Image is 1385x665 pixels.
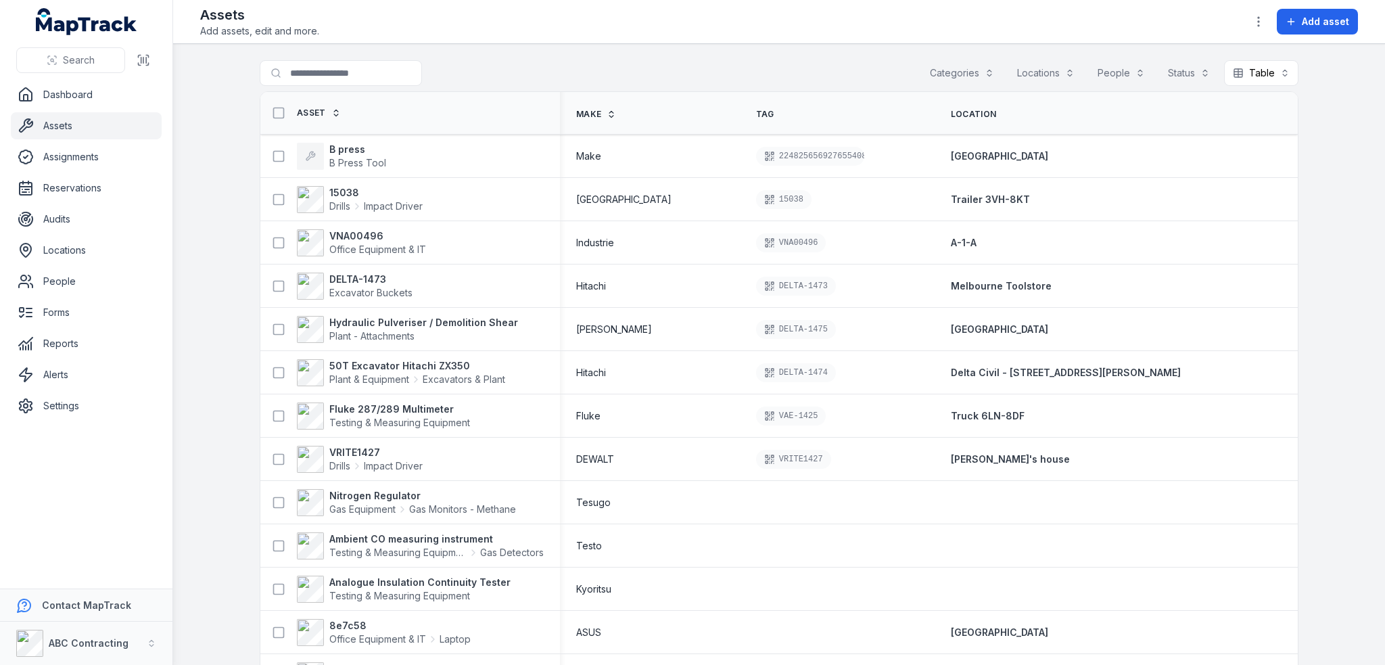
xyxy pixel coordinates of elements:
a: Assignments [11,143,162,170]
a: Reservations [11,175,162,202]
span: Add assets, edit and more. [200,24,319,38]
a: MapTrack [36,8,137,35]
a: Nitrogen RegulatorGas EquipmentGas Monitors - Methane [297,489,516,516]
strong: Nitrogen Regulator [329,489,516,503]
a: Assets [11,112,162,139]
a: Hydraulic Pulveriser / Demolition ShearPlant - Attachments [297,316,518,343]
span: Industrie [576,236,614,250]
a: Trailer 3VH-8KT [951,193,1030,206]
a: Analogue Insulation Continuity TesterTesting & Measuring Equipment [297,576,511,603]
span: Make [576,150,601,163]
span: Testing & Measuring Equipment [329,590,470,601]
a: Asset [297,108,341,118]
strong: VRITE1427 [329,446,423,459]
span: Search [63,53,95,67]
a: 15038DrillsImpact Driver [297,186,423,213]
div: VAE-1425 [756,407,826,426]
button: Locations [1008,60,1083,86]
a: DELTA-1473Excavator Buckets [297,273,413,300]
a: Fluke 287/289 MultimeterTesting & Measuring Equipment [297,403,470,430]
strong: Contact MapTrack [42,599,131,611]
span: Excavator Buckets [329,287,413,298]
strong: 15038 [329,186,423,200]
a: Reports [11,330,162,357]
span: ASUS [576,626,601,639]
span: [GEOGRAPHIC_DATA] [951,323,1048,335]
a: Dashboard [11,81,162,108]
span: B Press Tool [329,157,386,168]
strong: ABC Contracting [49,637,128,649]
span: Gas Equipment [329,503,396,516]
a: Audits [11,206,162,233]
span: Add asset [1302,15,1349,28]
button: Search [16,47,125,73]
a: 50T Excavator Hitachi ZX350Plant & EquipmentExcavators & Plant [297,359,505,386]
span: Truck 6LN-8DF [951,410,1025,421]
strong: VNA00496 [329,229,426,243]
span: [GEOGRAPHIC_DATA] [951,626,1048,638]
strong: Fluke 287/289 Multimeter [329,403,470,416]
button: Add asset [1277,9,1358,35]
span: DEWALT [576,453,614,466]
a: Delta Civil - [STREET_ADDRESS][PERSON_NAME] [951,366,1181,380]
span: Delta Civil - [STREET_ADDRESS][PERSON_NAME] [951,367,1181,378]
div: DELTA-1474 [756,363,836,382]
span: Tesugo [576,496,611,509]
h2: Assets [200,5,319,24]
div: DELTA-1473 [756,277,836,296]
a: Make [576,109,616,120]
span: [PERSON_NAME] [576,323,652,336]
span: Gas Detectors [480,546,544,559]
span: Asset [297,108,326,118]
span: Kyoritsu [576,582,611,596]
a: [PERSON_NAME]'s house [951,453,1070,466]
strong: 8e7c58 [329,619,471,633]
span: Excavators & Plant [423,373,505,386]
a: B pressB Press Tool [297,143,386,170]
span: Testo [576,539,602,553]
span: Hitachi [576,366,606,380]
span: Laptop [440,633,471,646]
strong: DELTA-1473 [329,273,413,286]
strong: 50T Excavator Hitachi ZX350 [329,359,505,373]
span: Hitachi [576,279,606,293]
a: [GEOGRAPHIC_DATA] [951,626,1048,639]
span: [GEOGRAPHIC_DATA] [576,193,672,206]
span: Tag [756,109,774,120]
a: [GEOGRAPHIC_DATA] [951,323,1048,336]
a: People [11,268,162,295]
span: Drills [329,200,350,213]
button: Status [1159,60,1219,86]
a: 8e7c58Office Equipment & ITLaptop [297,619,471,646]
span: Make [576,109,601,120]
span: Fluke [576,409,601,423]
a: Settings [11,392,162,419]
div: DELTA-1475 [756,320,836,339]
strong: Hydraulic Pulveriser / Demolition Shear [329,316,518,329]
span: Testing & Measuring Equipment [329,546,467,559]
span: Melbourne Toolstore [951,280,1052,292]
span: A-1-A [951,237,977,248]
a: VNA00496Office Equipment & IT [297,229,426,256]
div: 15038 [756,190,812,209]
strong: Analogue Insulation Continuity Tester [329,576,511,589]
a: A-1-A [951,236,977,250]
a: Truck 6LN-8DF [951,409,1025,423]
a: VRITE1427DrillsImpact Driver [297,446,423,473]
span: [GEOGRAPHIC_DATA] [951,150,1048,162]
div: VRITE1427 [756,450,831,469]
div: 22482565692765540832124952464230015611 [756,147,864,166]
a: Melbourne Toolstore [951,279,1052,293]
span: Impact Driver [364,200,423,213]
a: Forms [11,299,162,326]
span: Plant - Attachments [329,330,415,342]
span: [PERSON_NAME]'s house [951,453,1070,465]
span: Drills [329,459,350,473]
span: Testing & Measuring Equipment [329,417,470,428]
div: VNA00496 [756,233,826,252]
button: Categories [921,60,1003,86]
span: Trailer 3VH-8KT [951,193,1030,205]
a: Ambient CO measuring instrumentTesting & Measuring EquipmentGas Detectors [297,532,544,559]
a: Locations [11,237,162,264]
button: Table [1224,60,1298,86]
